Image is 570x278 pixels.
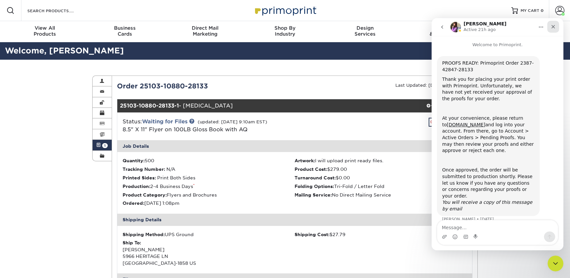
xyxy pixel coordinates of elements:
a: Waiting for Files [142,118,187,125]
strong: Product Category: [123,192,167,198]
strong: Folding Options: [295,184,334,189]
div: Order 25103-10880-28133 [112,81,295,91]
div: UPS Ground [123,231,295,238]
strong: Quantity: [123,158,145,163]
li: [DATE] 1:08pm [123,200,295,206]
span: View All [5,25,85,31]
div: Industry [245,25,325,37]
a: BusinessCards [85,21,165,42]
strong: Production: [123,184,150,189]
div: [PERSON_NAME] 5966 HERITAGE LN [GEOGRAPHIC_DATA]-1858 US [123,239,295,266]
a: Resources& Templates [405,21,485,42]
li: 2-4 Business Days [123,183,295,190]
li: I will upload print ready files. [295,157,467,164]
div: Cards [85,25,165,37]
strong: Product Cost: [295,167,327,172]
a: Direct MailMarketing [165,21,245,42]
a: Shop ByIndustry [245,21,325,42]
iframe: Intercom live chat [548,256,563,271]
span: Business [85,25,165,31]
a: view details [413,99,472,112]
div: & Templates [405,25,485,37]
iframe: Intercom live chat [432,18,563,250]
strong: Tracking Number: [123,167,165,172]
strong: Printed Sides: [123,175,156,180]
li: $279.00 [295,166,467,172]
a: DesignServices [325,21,405,42]
strong: Mailing Service: [295,192,332,198]
strong: Shipping Method: [123,232,165,237]
div: Status: [118,118,354,134]
li: Flyers and Brochures [123,192,295,198]
strong: 25103-10880-28133-1 [120,103,179,109]
span: Resources [405,25,485,31]
div: Products [5,25,85,37]
span: Shop By [245,25,325,31]
li: No Direct Mailing Service [295,192,467,198]
a: 8.5" X 11" Flyer on 100LB Gloss Book with AQ [123,126,247,133]
a: View AllProducts [5,21,85,42]
strong: Ship To: [123,240,141,245]
strong: Turnaround Cost: [295,175,336,180]
a: FILES REQUIRED [429,118,467,127]
span: Print Both Sides [157,175,195,180]
div: Shipping Details [117,214,472,226]
div: - [MEDICAL_DATA] [117,99,413,112]
small: Last Updated: [DATE] 9:10am EST [395,83,472,88]
span: N/A [166,167,175,172]
div: Marketing [165,25,245,37]
strong: Ordered: [123,201,144,206]
span: Design [325,25,405,31]
div: $27.79 [295,231,467,238]
small: (updated: [DATE] 9:10am EST) [198,119,267,124]
li: Tri-Fold / Letter Fold [295,183,467,190]
div: Job Details [117,140,472,152]
div: view details [413,103,472,109]
input: SEARCH PRODUCTS..... [27,7,91,15]
li: $0.00 [295,174,467,181]
span: 0 [541,8,544,13]
img: Primoprint [252,3,318,17]
span: Direct Mail [165,25,245,31]
span: 1 [102,143,108,148]
strong: Artwork: [295,158,315,163]
span: MY CART [521,8,539,14]
strong: Shipping Cost: [295,232,329,237]
div: Services [325,25,405,37]
a: 1 [93,140,112,150]
li: 500 [123,157,295,164]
